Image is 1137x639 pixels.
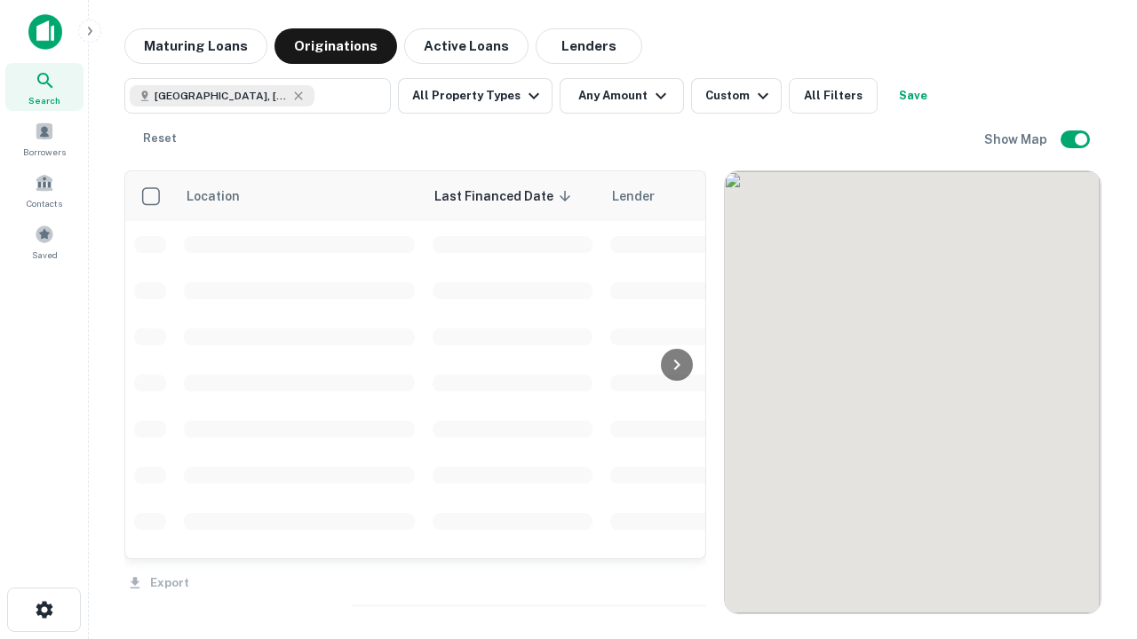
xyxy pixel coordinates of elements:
span: Search [28,93,60,107]
img: capitalize-icon.png [28,14,62,50]
button: Reset [131,121,188,156]
div: 0 0 [725,171,1101,613]
button: All Property Types [398,78,553,114]
span: Lender [612,185,655,207]
button: Any Amount [560,78,684,114]
a: Saved [5,217,83,265]
button: Custom [691,78,782,114]
button: Originations [274,28,397,64]
th: Lender [601,171,886,221]
a: Search [5,63,83,111]
iframe: Chat Widget [1048,497,1137,582]
div: Custom [705,85,774,106]
th: Last Financed Date [424,171,601,221]
span: Saved [32,248,58,262]
a: Borrowers [5,114,83,162]
span: Location [186,185,263,207]
span: [GEOGRAPHIC_DATA], [GEOGRAPHIC_DATA] [155,88,288,104]
button: Save your search to get updates of matches that match your search criteria. [885,78,942,114]
button: Lenders [536,28,642,64]
a: Contacts [5,166,83,214]
span: Contacts [27,196,62,210]
button: All Filters [789,78,878,114]
button: Maturing Loans [124,28,267,64]
span: Borrowers [23,145,66,159]
h6: Show Map [984,130,1050,149]
span: Last Financed Date [434,185,576,207]
th: Location [175,171,424,221]
button: Active Loans [404,28,529,64]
